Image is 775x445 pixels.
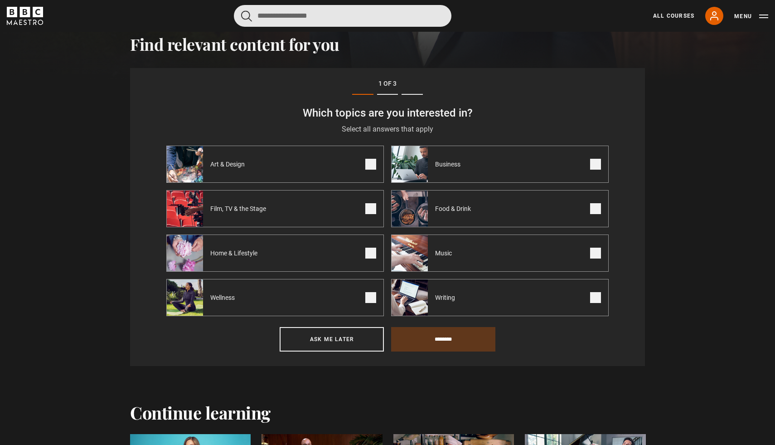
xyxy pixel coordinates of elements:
[166,79,609,88] p: 1 of 3
[241,10,252,22] button: Submit the search query
[130,402,645,423] h2: Continue learning
[428,160,471,169] span: Business
[428,249,463,258] span: Music
[166,124,609,135] p: Select all answers that apply
[203,204,277,213] span: Film, TV & the Stage
[428,204,482,213] span: Food & Drink
[130,34,645,54] h2: Find relevant content for you
[734,12,768,21] button: Toggle navigation
[203,249,268,258] span: Home & Lifestyle
[653,12,694,20] a: All Courses
[280,327,384,352] button: Ask me later
[166,106,609,120] h3: Which topics are you interested in?
[203,160,256,169] span: Art & Design
[203,293,246,302] span: Wellness
[234,5,451,27] input: Search
[428,293,466,302] span: Writing
[7,7,43,25] svg: BBC Maestro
